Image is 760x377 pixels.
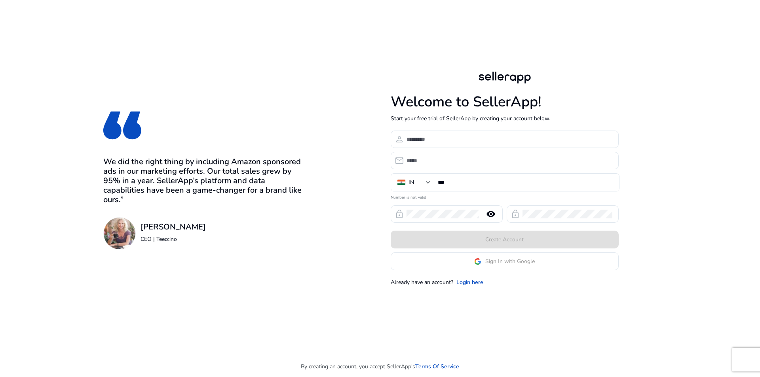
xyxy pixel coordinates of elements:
[511,209,520,219] span: lock
[395,135,404,144] span: person
[391,278,453,286] p: Already have an account?
[415,362,459,371] a: Terms Of Service
[395,209,404,219] span: lock
[391,114,619,123] p: Start your free trial of SellerApp by creating your account below.
[391,93,619,110] h1: Welcome to SellerApp!
[456,278,483,286] a: Login here
[408,178,414,187] div: IN
[395,156,404,165] span: email
[103,157,306,205] h3: We did the right thing by including Amazon sponsored ads in our marketing efforts. Our total sale...
[141,222,206,232] h3: [PERSON_NAME]
[141,235,206,243] p: CEO | Teeccino
[391,192,619,201] mat-error: Number is not valid
[481,209,500,219] mat-icon: remove_red_eye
